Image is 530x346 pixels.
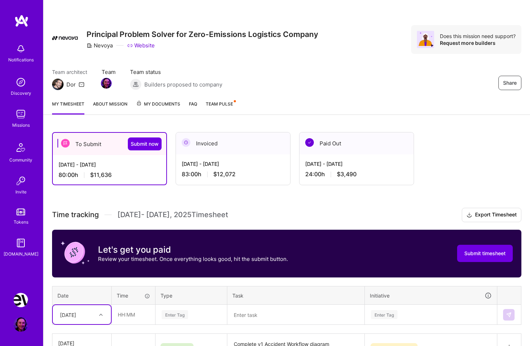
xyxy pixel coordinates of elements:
img: Team Member Avatar [101,78,112,89]
span: $11,636 [90,171,112,179]
th: Type [155,286,227,305]
img: coin [61,238,89,267]
div: Tokens [14,218,28,226]
span: Team architect [52,68,87,76]
div: Initiative [370,291,492,300]
img: Avatar [417,31,434,48]
span: Team [102,68,116,76]
img: discovery [14,75,28,89]
img: To Submit [61,139,70,148]
i: icon CompanyGray [87,43,92,48]
div: 24:00 h [305,170,408,178]
div: Dor [66,81,76,88]
button: Share [498,76,521,90]
span: Builders proposed to company [144,81,222,88]
div: [DATE] - [DATE] [182,160,284,168]
i: icon Mail [79,81,84,87]
img: logo [14,14,29,27]
span: $3,490 [337,170,357,178]
div: Request more builders [440,39,516,46]
img: Paid Out [305,138,314,147]
a: User Avatar [12,317,30,332]
th: Date [52,286,112,305]
div: [DATE] - [DATE] [59,161,161,168]
span: Submit timesheet [464,250,506,257]
a: About Mission [93,100,127,114]
i: icon Chevron [99,313,103,317]
div: Nevoya [87,42,113,49]
p: Review your timesheet. Once everything looks good, hit the submit button. [98,255,288,263]
a: My Documents [136,100,180,114]
img: User Avatar [14,317,28,332]
button: Export Timesheet [462,208,521,222]
img: Company Logo [52,36,78,40]
div: Paid Out [299,132,414,154]
div: 80:00 h [59,171,161,179]
span: Share [503,79,517,86]
img: Submit [506,312,512,318]
div: Invoiced [176,132,290,154]
span: [DATE] - [DATE] , 2025 Timesheet [117,210,228,219]
img: guide book [14,236,28,250]
a: Team Member Avatar [102,77,111,89]
a: Nevoya: Principal Problem Solver for Zero-Emissions Logistics Company [12,293,30,307]
img: teamwork [14,107,28,121]
a: Website [127,42,155,49]
img: Community [12,139,29,156]
div: [DATE] - [DATE] [305,160,408,168]
span: Submit now [131,140,159,148]
span: Team status [130,68,222,76]
img: bell [14,42,28,56]
img: Invoiced [182,138,190,147]
div: Community [9,156,32,164]
div: [DOMAIN_NAME] [4,250,38,258]
img: tokens [17,209,25,215]
div: Missions [12,121,30,129]
div: 83:00 h [182,170,284,178]
a: My timesheet [52,100,84,114]
a: FAQ [189,100,197,114]
div: [DATE] [60,311,76,318]
span: My Documents [136,100,180,108]
button: Submit timesheet [457,245,513,262]
input: HH:MM [112,305,155,324]
div: Does this mission need support? [440,33,516,39]
img: Builders proposed to company [130,79,141,90]
div: To Submit [53,133,166,155]
th: Task [227,286,365,305]
div: Time [117,292,150,299]
button: Submit now [128,137,162,150]
span: Team Pulse [206,101,233,107]
span: $12,072 [213,170,236,178]
img: Team Architect [52,79,64,90]
img: Invite [14,174,28,188]
h3: Let's get you paid [98,244,288,255]
div: Discovery [11,89,31,97]
div: Notifications [8,56,34,64]
i: icon Download [466,211,472,219]
div: Enter Tag [162,309,188,320]
a: Team Pulse [206,100,235,114]
span: Time tracking [52,210,99,219]
div: Invite [15,188,27,196]
div: Enter Tag [371,309,397,320]
h3: Principal Problem Solver for Zero-Emissions Logistics Company [87,30,318,39]
img: Nevoya: Principal Problem Solver for Zero-Emissions Logistics Company [14,293,28,307]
